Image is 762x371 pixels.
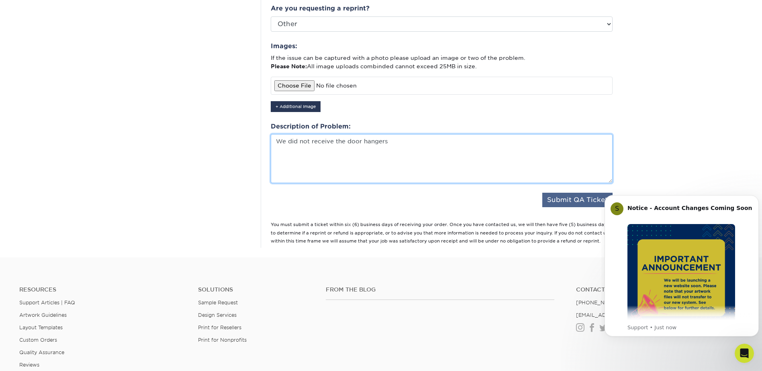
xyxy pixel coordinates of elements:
[271,101,321,112] button: + Additional Image
[271,4,370,12] strong: Are you requesting a reprint?
[19,337,57,343] a: Custom Orders
[601,183,762,349] iframe: Intercom notifications message
[2,347,68,368] iframe: Google Customer Reviews
[576,312,672,318] a: [EMAIL_ADDRESS][DOMAIN_NAME]
[198,324,241,330] a: Print for Resellers
[19,324,63,330] a: Layout Templates
[271,54,613,70] p: If the issue can be captured with a photo please upload an image or two of the problem. All image...
[271,122,351,130] strong: Description of Problem:
[542,193,613,207] button: Submit QA Ticket
[198,312,237,318] a: Design Services
[326,286,554,293] h4: From the Blog
[198,337,247,343] a: Print for Nonprofits
[19,286,186,293] h4: Resources
[19,300,75,306] a: Support Articles | FAQ
[735,344,754,363] iframe: Intercom live chat
[576,300,626,306] a: [PHONE_NUMBER]
[19,312,67,318] a: Artwork Guidelines
[198,300,238,306] a: Sample Request
[198,286,314,293] h4: Solutions
[576,286,743,293] a: Contact
[271,222,609,244] small: You must submit a ticket within six (6) business days of receiving your order. Once you have cont...
[271,63,307,69] strong: Please Note:
[271,42,297,50] strong: Images:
